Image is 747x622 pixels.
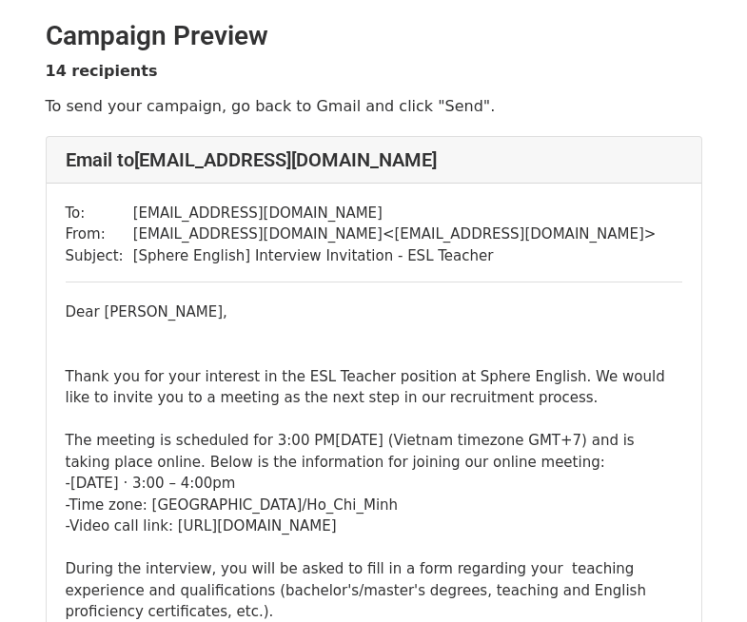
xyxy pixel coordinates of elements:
[133,224,657,245] td: [EMAIL_ADDRESS][DOMAIN_NAME] < [EMAIL_ADDRESS][DOMAIN_NAME] >
[133,245,657,267] td: [Sphere English] Interview Invitation - ESL Teacher
[46,62,158,80] strong: 14 recipients
[66,245,133,267] td: Subject:
[46,96,702,116] p: To send your campaign, go back to Gmail and click "Send".
[66,224,133,245] td: From:
[66,148,682,171] h4: Email to [EMAIL_ADDRESS][DOMAIN_NAME]
[133,203,657,224] td: [EMAIL_ADDRESS][DOMAIN_NAME]
[46,20,702,52] h2: Campaign Preview
[66,203,133,224] td: To:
